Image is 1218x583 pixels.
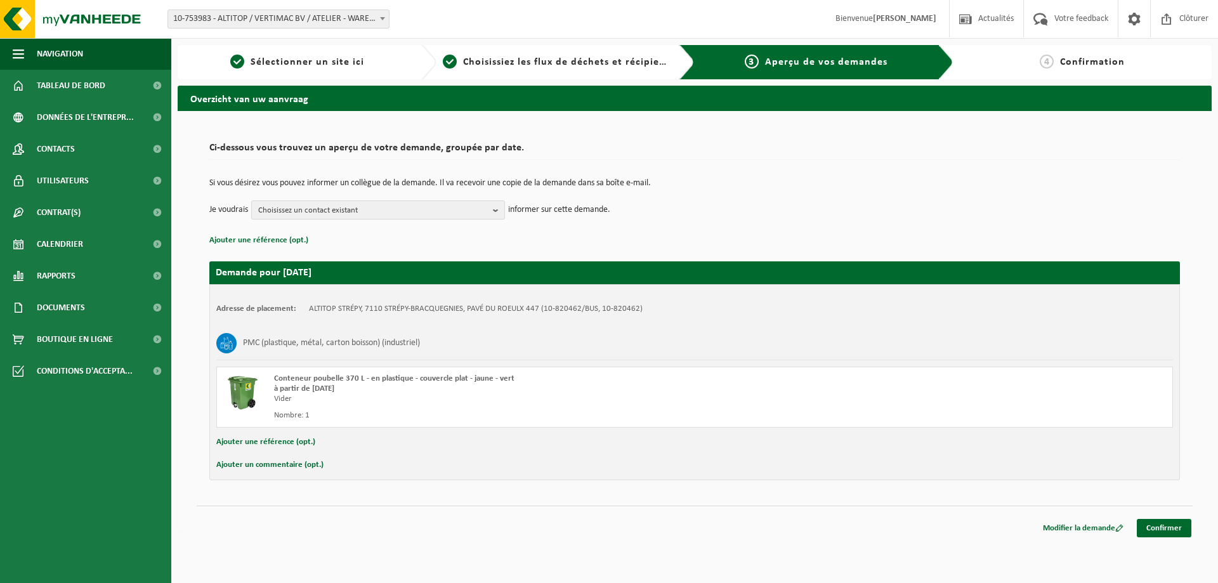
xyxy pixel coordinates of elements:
[243,333,420,353] h3: PMC (plastique, métal, carton boisson) (industriel)
[37,102,134,133] span: Données de l'entrepr...
[37,324,113,355] span: Boutique en ligne
[37,197,81,228] span: Contrat(s)
[274,394,745,404] div: Vider
[309,304,643,314] td: ALTITOP STRÉPY, 7110 STRÉPY-BRACQUEGNIES, PAVÉ DU ROEULX 447 (10-820462/BUS, 10-820462)
[209,232,308,249] button: Ajouter une référence (opt.)
[37,260,75,292] span: Rapports
[178,86,1212,110] h2: Overzicht van uw aanvraag
[37,70,105,102] span: Tableau de bord
[168,10,389,28] span: 10-753983 - ALTITOP / VERTIMAC BV / ATELIER - WAREGEM
[209,200,248,219] p: Je voudrais
[216,305,296,313] strong: Adresse de placement:
[167,10,390,29] span: 10-753983 - ALTITOP / VERTIMAC BV / ATELIER - WAREGEM
[1137,519,1191,537] a: Confirmer
[184,55,411,70] a: 1Sélectionner un site ici
[745,55,759,69] span: 3
[463,57,674,67] span: Choisissiez les flux de déchets et récipients
[1060,57,1125,67] span: Confirmation
[258,201,488,220] span: Choisissez un contact existant
[274,410,745,421] div: Nombre: 1
[873,14,936,23] strong: [PERSON_NAME]
[216,457,324,473] button: Ajouter un commentaire (opt.)
[230,55,244,69] span: 1
[443,55,670,70] a: 2Choisissiez les flux de déchets et récipients
[37,133,75,165] span: Contacts
[37,165,89,197] span: Utilisateurs
[209,143,1180,160] h2: Ci-dessous vous trouvez un aperçu de votre demande, groupée par date.
[443,55,457,69] span: 2
[37,292,85,324] span: Documents
[251,57,364,67] span: Sélectionner un site ici
[216,268,311,278] strong: Demande pour [DATE]
[508,200,610,219] p: informer sur cette demande.
[274,374,514,383] span: Conteneur poubelle 370 L - en plastique - couvercle plat - jaune - vert
[37,355,133,387] span: Conditions d'accepta...
[216,434,315,450] button: Ajouter une référence (opt.)
[765,57,887,67] span: Aperçu de vos demandes
[1040,55,1054,69] span: 4
[1033,519,1133,537] a: Modifier la demande
[251,200,505,219] button: Choisissez un contact existant
[37,38,83,70] span: Navigation
[37,228,83,260] span: Calendrier
[209,179,1180,188] p: Si vous désirez vous pouvez informer un collègue de la demande. Il va recevoir une copie de la de...
[274,384,334,393] strong: à partir de [DATE]
[223,374,261,412] img: WB-0370-HPE-GN-50.png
